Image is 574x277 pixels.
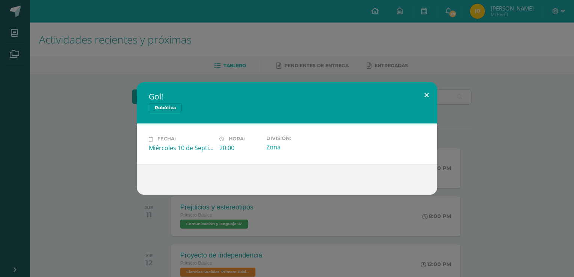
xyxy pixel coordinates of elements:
div: Zona [266,143,331,151]
h2: Gol! [149,91,425,102]
span: Robótica [149,103,182,112]
span: Fecha: [157,136,176,142]
div: 20:00 [219,144,260,152]
span: Hora: [229,136,245,142]
div: Miércoles 10 de Septiembre [149,144,213,152]
label: División: [266,135,331,141]
button: Close (Esc) [416,82,437,108]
